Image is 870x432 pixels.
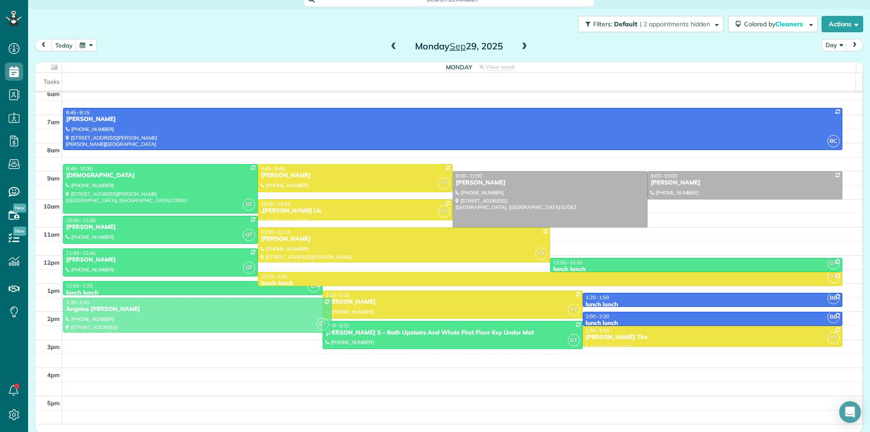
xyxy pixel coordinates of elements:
span: 9am [47,175,60,182]
a: Filters: Default | 2 appointments hidden [574,16,724,32]
span: Cleaners [775,20,804,28]
span: 9:00 - 11:00 [456,173,482,179]
span: 9:00 - 10:00 [651,173,677,179]
span: 3pm [47,343,60,350]
span: Filters: [593,20,612,28]
span: Colored by [744,20,806,28]
span: GT [243,199,255,211]
span: BC [827,135,840,147]
span: 2pm [47,315,60,322]
button: Colored byCleaners [728,16,818,32]
span: View week [486,63,515,71]
span: 10:35 - 11:35 [66,217,96,223]
span: 8:45 - 10:30 [66,165,92,172]
span: New [13,227,26,236]
span: GT [827,257,840,269]
span: GT [308,280,320,292]
button: prev [35,39,52,51]
span: BC [827,292,840,304]
span: 8am [47,146,60,154]
div: Open Intercom Messenger [839,401,861,423]
span: 2:30 - 3:15 [586,327,609,334]
div: lunch lunch [66,289,320,297]
span: 11:45 - 12:45 [66,250,96,256]
div: Angeles [PERSON_NAME] [66,306,329,313]
span: 2:20 - 3:20 [326,322,349,329]
div: [PERSON_NAME] [66,256,255,264]
div: [PERSON_NAME] Tire [585,334,840,341]
span: 1:15 - 2:15 [326,292,349,298]
span: Default [614,20,638,28]
span: YT [827,332,840,344]
span: 7am [47,118,60,126]
span: YT [535,248,547,260]
div: ,[PERSON_NAME] Llc [261,207,450,215]
span: GT [317,318,329,330]
span: Sep [449,40,466,52]
span: YT [438,177,450,189]
span: 4pm [47,371,60,379]
span: 8:45 - 9:45 [261,165,285,172]
div: [PERSON_NAME] [261,172,450,180]
button: Actions [822,16,863,32]
div: lunch lunch [585,301,840,309]
span: 5pm [47,399,60,407]
div: [PERSON_NAME] [455,179,645,187]
span: YT [827,271,840,283]
div: [PERSON_NAME] [261,235,547,243]
span: GT [568,334,580,346]
div: lunch lunch [585,320,840,327]
button: today [51,39,77,51]
button: Day [822,39,847,51]
span: 12:55 - 1:25 [66,282,92,289]
span: 1:20 - 1:50 [586,294,609,301]
span: | 2 appointments hidden [640,20,710,28]
span: 1:30 - 2:45 [66,299,90,306]
button: next [846,39,863,51]
span: 12pm [43,259,60,266]
span: 1pm [47,287,60,294]
span: 11am [43,231,60,238]
span: GT [243,229,255,241]
span: 12:05 - 12:35 [553,259,583,266]
span: Monday [446,63,472,71]
span: GT [243,262,255,274]
div: [PERSON_NAME] [325,298,580,306]
span: 6am [47,90,60,97]
span: 2:00 - 2:30 [586,313,609,320]
button: Filters: Default | 2 appointments hidden [578,16,724,32]
div: lunch lunch [261,280,840,287]
h2: Monday 29, 2025 [402,41,516,51]
div: [PERSON_NAME] S - Bath Upstairs And Whole First Floor Key Under Mat [325,329,580,337]
span: 10:00 - 10:45 [261,201,290,207]
span: 12:35 - 1:05 [261,273,287,280]
span: New [13,204,26,213]
div: [PERSON_NAME] [650,179,840,187]
span: YT [438,205,450,218]
span: Tasks [43,78,60,85]
div: [PERSON_NAME] [66,116,840,123]
div: lunch lunch [553,266,840,273]
div: [PERSON_NAME] [66,223,255,231]
span: 10am [43,203,60,210]
div: [DEMOGRAPHIC_DATA] [66,172,255,180]
span: YT [568,304,580,316]
span: 6:45 - 8:15 [66,109,90,116]
span: 11:00 - 12:15 [261,229,290,235]
span: BC [827,311,840,323]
